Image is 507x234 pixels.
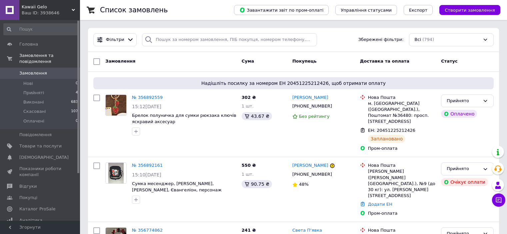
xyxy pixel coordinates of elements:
[22,4,72,10] span: Kawaii Gelo
[291,170,333,179] div: [PHONE_NUMBER]
[19,195,37,201] span: Покупці
[242,163,256,168] span: 550 ₴
[441,110,477,118] div: Оплачено
[132,181,222,198] a: Сумка месенджер, [PERSON_NAME], [PERSON_NAME], Євангеліон, персонаж [PERSON_NAME].
[422,37,434,42] span: (794)
[242,172,254,177] span: 1 шт.
[100,6,168,14] h1: Список замовлень
[132,163,163,168] a: № 356892161
[299,182,309,187] span: 48%
[447,98,480,105] div: Прийнято
[23,81,33,87] span: Нові
[142,33,317,46] input: Пошук за номером замовлення, ПІБ покупця, номером телефону, Email, номером накладної
[242,228,256,233] span: 241 ₴
[360,59,409,64] span: Доставка та оплата
[234,5,329,15] button: Завантажити звіт по пром-оплаті
[292,95,328,101] a: [PERSON_NAME]
[76,118,78,124] span: 0
[23,109,46,115] span: Скасовані
[76,90,78,96] span: 4
[368,95,436,101] div: Нова Пошта
[292,59,317,64] span: Покупець
[19,166,62,178] span: Показники роботи компанії
[19,53,80,65] span: Замовлення та повідомлення
[96,80,491,87] span: Надішліть посилку за номером ЕН 20451225212426, щоб отримати оплату
[341,8,392,13] span: Управління статусами
[105,59,135,64] span: Замовлення
[19,143,62,149] span: Товари та послуги
[409,8,428,13] span: Експорт
[292,227,322,234] a: Света П'явка
[19,41,38,47] span: Головна
[105,162,127,184] a: Фото товару
[132,172,161,177] span: 15:10[DATE]
[19,154,69,160] span: [DEMOGRAPHIC_DATA]
[132,228,163,233] a: № 356774862
[132,95,163,100] a: № 356892559
[368,101,436,125] div: м. [GEOGRAPHIC_DATA] ([GEOGRAPHIC_DATA].), Поштомат №36480: просп. [STREET_ADDRESS]
[404,5,433,15] button: Експорт
[106,37,124,43] span: Фільтри
[71,99,78,105] span: 683
[23,99,44,105] span: Виконані
[105,95,127,116] a: Фото товару
[132,113,236,124] a: Брелок полуничка для сумки рюкзака ключів яскравий аксесуар
[3,23,79,35] input: Пошук
[239,7,323,13] span: Завантажити звіт по пром-оплаті
[22,10,80,16] div: Ваш ID: 3938646
[106,95,126,116] img: Фото товару
[445,8,495,13] span: Створити замовлення
[23,118,44,124] span: Оплачені
[415,37,421,43] span: Всі
[242,180,272,188] div: 90.75 ₴
[439,5,500,15] button: Створити замовлення
[23,90,44,96] span: Прийняті
[19,132,52,138] span: Повідомлення
[368,210,436,216] div: Пром-оплата
[299,114,330,119] span: Без рейтингу
[441,178,488,186] div: Очікує оплати
[368,202,392,207] a: Додати ЕН
[368,168,436,199] div: [PERSON_NAME] ([PERSON_NAME][GEOGRAPHIC_DATA].), №9 (до 30 кг): ул. [PERSON_NAME][STREET_ADDRESS]
[19,70,47,76] span: Замовлення
[368,145,436,151] div: Пром-оплата
[447,165,480,172] div: Прийнято
[242,112,272,120] div: 43.67 ₴
[132,104,161,109] span: 15:12[DATE]
[292,162,328,169] a: [PERSON_NAME]
[108,163,124,183] img: Фото товару
[335,5,397,15] button: Управління статусами
[19,206,55,212] span: Каталог ProSale
[242,59,254,64] span: Cума
[76,81,78,87] span: 0
[368,227,436,233] div: Нова Пошта
[19,183,37,189] span: Відгуки
[242,104,254,109] span: 1 шт.
[433,7,500,12] a: Створити замовлення
[368,162,436,168] div: Нова Пошта
[358,37,404,43] span: Збережені фільтри:
[492,193,505,207] button: Чат з покупцем
[368,128,415,133] span: ЕН: 20451225212426
[19,217,42,223] span: Аналітика
[71,109,78,115] span: 107
[242,95,256,100] span: 302 ₴
[441,59,458,64] span: Статус
[368,135,406,143] div: Заплановано
[291,102,333,111] div: [PHONE_NUMBER]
